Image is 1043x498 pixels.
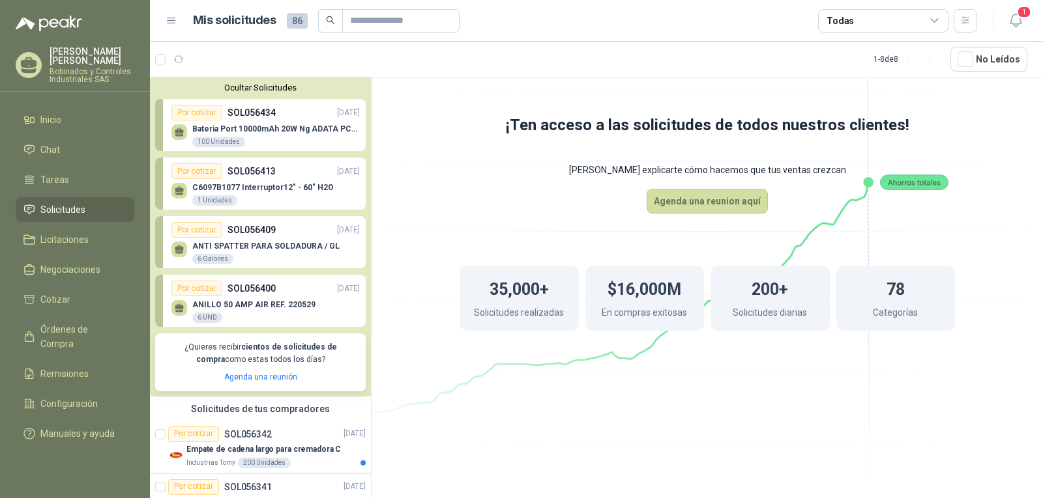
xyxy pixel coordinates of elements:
div: Solicitudes de tus compradores [150,396,371,421]
p: SOL056413 [228,164,276,178]
a: Agenda una reunión [224,372,297,381]
p: Solicitudes diarias [733,305,807,323]
p: [DATE] [337,165,360,178]
a: Solicitudes [16,197,134,222]
a: Tareas [16,167,134,192]
span: Cotizar [40,292,70,307]
span: Manuales y ayuda [40,426,115,441]
h1: 78 [887,273,905,302]
img: Company Logo [168,447,184,463]
p: Solicitudes realizadas [474,305,564,323]
div: Todas [827,14,854,28]
a: Órdenes de Compra [16,317,134,356]
p: En compras exitosas [602,305,687,323]
h1: $16,000M [608,273,681,302]
p: [DATE] [337,283,360,295]
span: Licitaciones [40,232,89,247]
a: Chat [16,137,134,162]
div: Por cotizar [171,281,222,296]
a: Cotizar [16,287,134,312]
p: ANILLO 50 AMP AIR REF. 220529 [192,300,316,309]
span: Inicio [40,113,61,127]
b: cientos de solicitudes de compra [196,342,337,364]
div: Por cotizar [171,105,222,120]
div: Por cotizar [171,222,222,238]
p: C6097B1077 Interruptor12" - 60" H2O [192,183,334,192]
p: Industrias Tomy [186,458,235,468]
span: Tareas [40,173,69,187]
p: [DATE] [337,224,360,236]
div: 100 Unidades [192,137,245,147]
p: Bateria Port 10000mAh 20W Ng ADATA PC100BKCarga [192,124,360,133]
div: Por cotizar [168,426,219,442]
span: Solicitudes [40,202,85,217]
span: search [326,16,335,25]
h1: 35,000+ [490,273,549,302]
p: SOL056409 [228,223,276,237]
img: Logo peakr [16,16,82,31]
a: Por cotizarSOL056409[DATE] ANTI SPATTER PARA SOLDADURA / GL6 Galones [155,216,366,268]
div: 6 Galones [192,254,233,264]
div: 1 Unidades [192,195,237,206]
button: Agenda una reunion aquí [647,189,768,214]
p: [DATE] [344,480,366,493]
p: [DATE] [337,107,360,119]
p: SOL056341 [224,482,272,491]
h1: Mis solicitudes [193,11,276,30]
button: Ocultar Solicitudes [155,83,366,92]
p: [PERSON_NAME] [PERSON_NAME] [50,47,134,65]
a: Por cotizarSOL056400[DATE] ANILLO 50 AMP AIR REF. 2205296 UND [155,275,366,327]
a: Configuración [16,391,134,416]
span: Chat [40,143,60,157]
p: ¿Quieres recibir como estas todos los días? [163,341,358,366]
div: 200 Unidades [238,458,291,468]
p: Empate de cadena largo para cremadora C [186,443,341,456]
a: Por cotizarSOL056413[DATE] C6097B1077 Interruptor12" - 60" H2O1 Unidades [155,158,366,210]
span: Remisiones [40,367,89,381]
div: Ocultar SolicitudesPor cotizarSOL056434[DATE] Bateria Port 10000mAh 20W Ng ADATA PC100BKCarga100 ... [150,77,371,396]
p: SOL056400 [228,281,276,296]
span: 86 [287,13,308,29]
div: Por cotizar [171,163,222,179]
div: 1 - 8 de 8 [874,49,940,70]
a: Remisiones [16,361,134,386]
a: Manuales y ayuda [16,421,134,446]
a: Licitaciones [16,227,134,252]
p: SOL056342 [224,430,272,439]
a: Inicio [16,107,134,132]
p: Bobinados y Controles Industriales SAS [50,68,134,83]
a: Por cotizarSOL056342[DATE] Company LogoEmpate de cadena largo para cremadora CIndustrias Tomy200 ... [150,421,371,474]
span: Configuración [40,396,98,411]
div: Por cotizar [168,479,219,495]
h1: 200+ [752,273,788,302]
span: 1 [1017,6,1031,18]
span: Negociaciones [40,262,100,277]
p: [DATE] [344,428,366,440]
div: 6 UND [192,312,222,323]
button: 1 [1004,9,1027,33]
a: Negociaciones [16,257,134,282]
p: SOL056434 [228,105,276,120]
button: No Leídos [950,47,1027,72]
span: Órdenes de Compra [40,322,122,351]
p: ANTI SPATTER PARA SOLDADURA / GL [192,242,340,251]
a: Por cotizarSOL056434[DATE] Bateria Port 10000mAh 20W Ng ADATA PC100BKCarga100 Unidades [155,99,366,151]
p: Categorías [873,305,918,323]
